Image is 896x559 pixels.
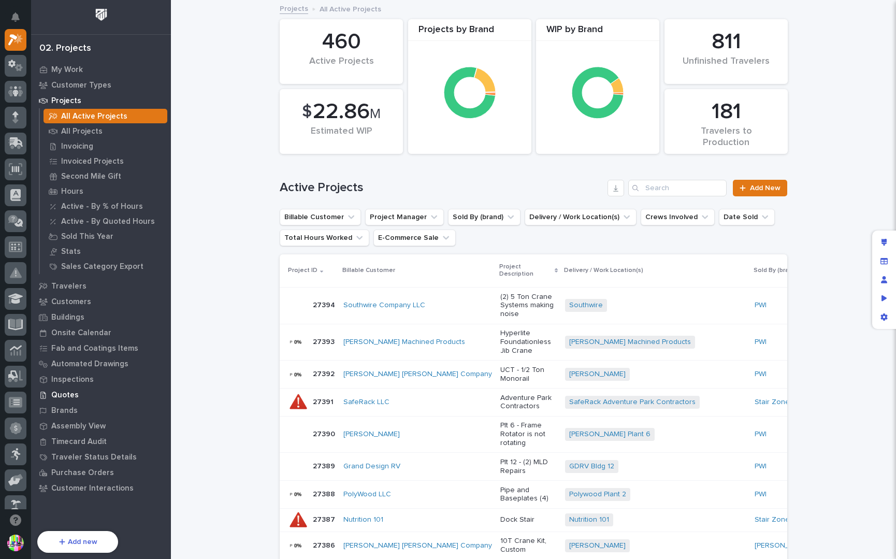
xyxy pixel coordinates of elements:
span: [DATE] [92,250,113,258]
button: users-avatar [5,532,26,554]
p: How can we help? [10,58,189,74]
p: Timecard Audit [51,437,107,447]
a: Stair Zone [755,398,790,407]
span: • [86,250,90,258]
div: Projects by Brand [408,24,531,41]
p: Traveler Status Details [51,453,137,462]
div: Notifications [13,12,26,29]
p: Assembly View [51,422,106,431]
div: WIP by Brand [536,24,659,41]
a: Projects [280,2,308,14]
a: Nutrition 101 [569,515,609,524]
div: 📖 [10,132,19,140]
a: PolyWood LLC [343,490,391,499]
a: Onboarding Call [61,126,136,145]
a: Nutrition 101 [343,515,383,524]
p: Travelers [51,282,86,291]
div: Manage users [875,270,893,289]
button: Add new [37,531,118,553]
a: Traveler Status Details [31,449,171,465]
div: We're available if you need us! [47,170,142,179]
span: M [370,107,381,121]
a: PWI [755,301,767,310]
a: PWI [755,490,767,499]
button: Total Hours Worked [280,230,369,246]
a: Customer Types [31,77,171,93]
div: 181 [682,99,770,125]
p: Plt 6 - Frame Rotator is not rotating [500,421,557,447]
button: Delivery / Work Location(s) [525,209,637,225]
a: Travelers [31,278,171,294]
button: Date Sold [719,209,775,225]
p: Sold By (brand) [754,265,798,276]
img: Stacker [10,10,31,31]
p: 27387 [313,513,337,524]
a: [PERSON_NAME] Machined Products [569,338,691,347]
div: Preview as [875,289,893,308]
button: Crews Involved [641,209,715,225]
div: Unfinished Travelers [682,56,770,78]
p: Active - By % of Hours [61,202,143,211]
a: GDRV Bldg 12 [569,462,614,471]
a: [PERSON_NAME] [569,370,626,379]
a: Onsite Calendar [31,325,171,340]
p: Sold This Year [61,232,113,241]
span: Add New [750,184,781,192]
button: See all [161,194,189,206]
span: [PERSON_NAME] [32,222,84,230]
button: Open support chat [5,509,26,531]
a: PWI [755,370,767,379]
p: Projects [51,96,81,106]
a: 📖Help Docs [6,126,61,145]
a: Assembly View [31,418,171,434]
img: Workspace Logo [92,5,111,24]
p: Onsite Calendar [51,328,111,338]
img: 1736555164131-43832dd5-751b-4058-ba23-39d91318e5a0 [10,160,29,179]
a: Brands [31,403,171,418]
a: [PERSON_NAME] [PERSON_NAME] Company [343,370,492,379]
a: Hours [40,184,171,198]
a: [PERSON_NAME] [PERSON_NAME] Company [343,541,492,550]
a: Second Mile Gift [40,169,171,183]
a: Southwire [569,301,603,310]
p: 27389 [313,460,337,471]
a: Sold This Year [40,229,171,243]
a: Sales Category Export [40,259,171,274]
div: Start new chat [47,160,170,170]
p: Hours [61,187,83,196]
p: 10T Crane Kit, Custom [500,537,557,554]
img: image [141,132,149,140]
a: [PERSON_NAME] [755,541,811,550]
button: Start new chat [176,163,189,176]
a: Southwire Company LLC [343,301,425,310]
button: Notifications [5,6,26,28]
span: Pylon [103,273,125,281]
p: 27394 [313,299,337,310]
p: Plt 12 - (2) MLD Repairs [500,458,557,476]
img: 4614488137333_bcb353cd0bb836b1afe7_72.png [22,160,40,179]
p: Customer Types [51,81,111,90]
a: [PERSON_NAME] Machined Products [343,338,465,347]
p: Stats [61,247,81,256]
p: Second Mile Gift [61,172,121,181]
div: App settings [875,308,893,326]
span: [PERSON_NAME] [32,250,84,258]
div: 811 [682,29,770,55]
p: Project Description [499,261,552,280]
a: Stair Zone [755,515,790,524]
p: Automated Drawings [51,360,128,369]
img: 1736555164131-43832dd5-751b-4058-ba23-39d91318e5a0 [21,222,29,231]
p: 27390 [313,428,337,439]
a: PWI [755,462,767,471]
button: Project Manager [365,209,444,225]
p: 27393 [313,336,337,347]
p: Quotes [51,391,79,400]
a: Polywood Plant 2 [569,490,626,499]
a: PWI [755,338,767,347]
a: Automated Drawings [31,356,171,371]
p: Invoicing [61,142,93,151]
input: Search [628,180,727,196]
a: Buildings [31,309,171,325]
p: All Active Projects [61,112,127,121]
a: Add New [733,180,787,196]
